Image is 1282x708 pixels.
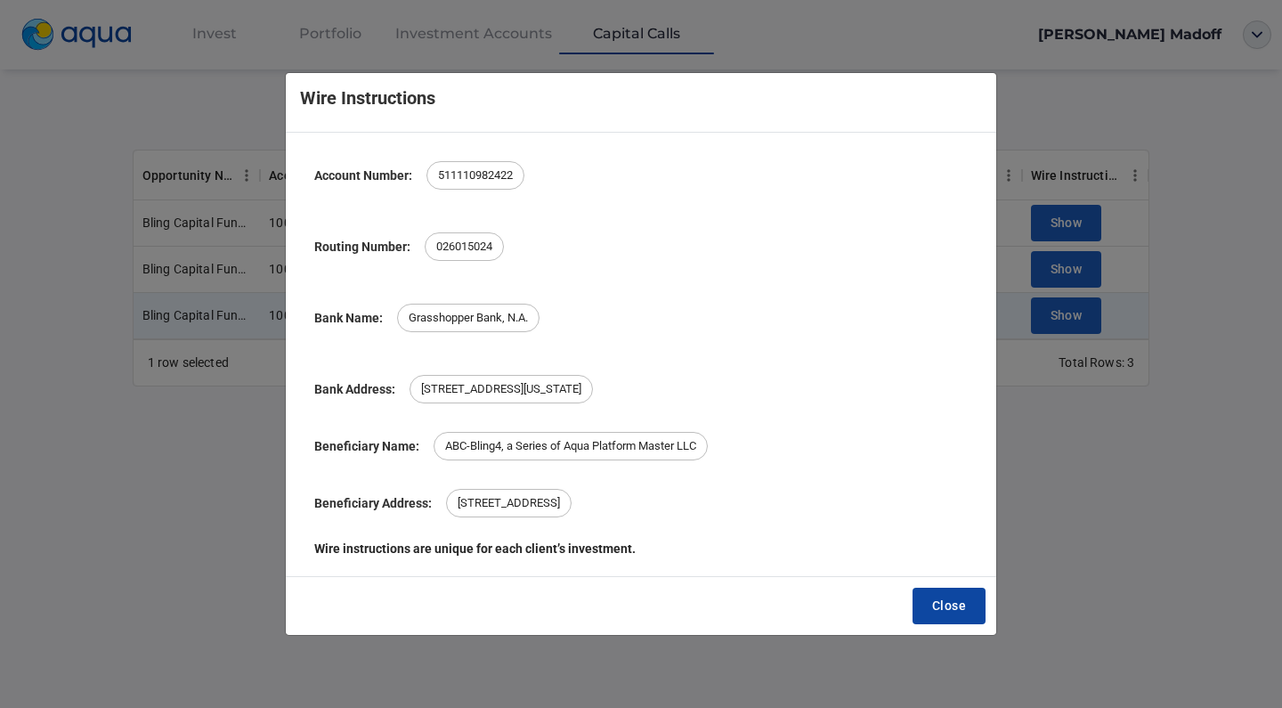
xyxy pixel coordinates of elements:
[932,595,966,617] span: Close
[398,309,539,327] span: Grasshopper Bank, N.A.
[913,588,986,624] button: Close
[314,379,395,399] div: Bank Address:
[314,493,432,513] div: Beneficiary Address:
[314,308,383,328] div: Bank Name:
[434,437,707,455] span: ABC-Bling4, a Series of Aqua Platform Master LLC
[426,238,503,256] span: 026015024
[447,494,571,512] span: [STREET_ADDRESS]
[314,237,410,256] div: Routing Number:
[427,167,523,184] span: 511110982422
[300,539,982,558] b: Wire instructions are unique for each client’s investment.
[300,87,435,109] h5: Wire Instructions
[314,166,412,185] div: Account Number:
[410,380,592,398] span: [STREET_ADDRESS][US_STATE]
[314,436,419,456] div: Beneficiary Name:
